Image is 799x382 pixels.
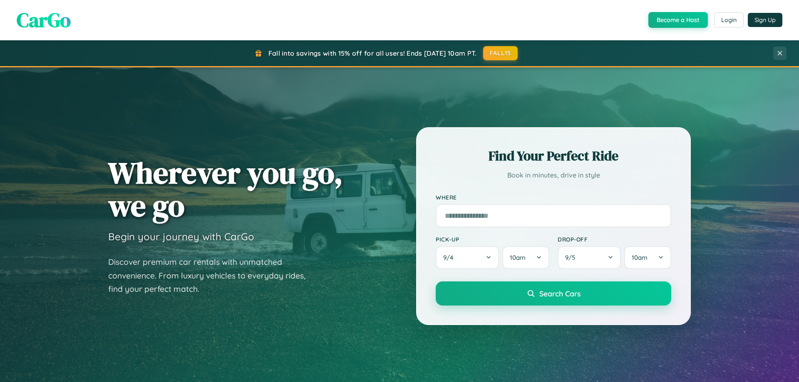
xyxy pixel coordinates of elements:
[17,6,71,34] span: CarGo
[268,49,477,57] span: Fall into savings with 15% off for all users! Ends [DATE] 10am PT.
[108,230,254,243] h3: Begin your journey with CarGo
[624,246,671,269] button: 10am
[510,254,526,261] span: 10am
[436,281,671,306] button: Search Cars
[714,12,744,27] button: Login
[632,254,648,261] span: 10am
[436,169,671,181] p: Book in minutes, drive in style
[502,246,549,269] button: 10am
[436,194,671,201] label: Where
[436,236,549,243] label: Pick-up
[539,289,581,298] span: Search Cars
[558,236,671,243] label: Drop-off
[108,255,316,296] p: Discover premium car rentals with unmatched convenience. From luxury vehicles to everyday rides, ...
[436,246,499,269] button: 9/4
[483,46,518,60] button: FALL15
[565,254,579,261] span: 9 / 5
[443,254,457,261] span: 9 / 4
[748,13,782,27] button: Sign Up
[558,246,621,269] button: 9/5
[108,156,343,222] h1: Wherever you go, we go
[436,147,671,165] h2: Find Your Perfect Ride
[648,12,708,28] button: Become a Host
